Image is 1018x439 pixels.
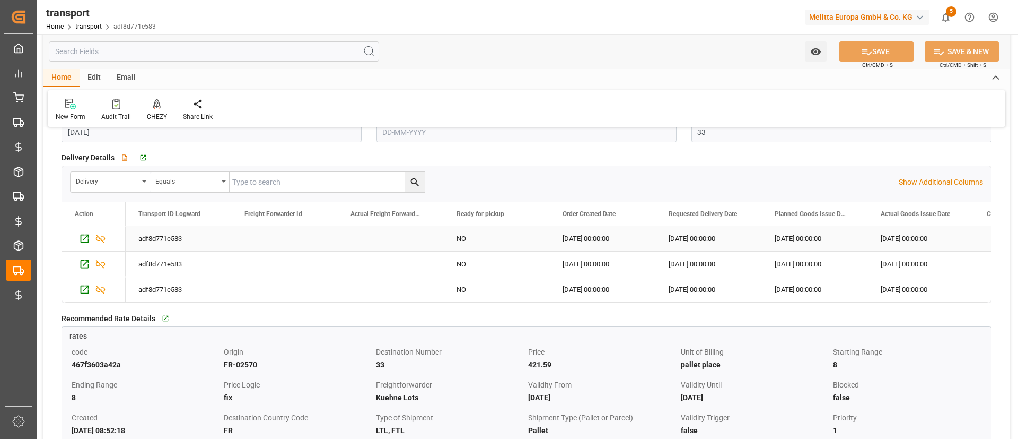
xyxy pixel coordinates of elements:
[101,112,131,122] div: Audit Trail
[72,378,220,391] div: Ending Range
[62,277,126,303] div: Press SPACE to select this row.
[80,69,109,87] div: Edit
[126,277,232,302] div: adf8d771e583
[839,41,914,62] button: SAVE
[805,7,934,27] button: Melitta Europa GmbH & Co. KG
[72,411,220,424] div: Created
[350,210,422,218] span: Actual Freight Forwarder Id
[224,424,372,437] div: FR
[71,172,150,192] button: open menu
[528,391,677,404] div: [DATE]
[76,174,138,186] div: Delivery
[958,5,981,29] button: Help Center
[528,358,677,371] div: 421.59
[833,378,981,391] div: Blocked
[376,391,524,404] div: Kuehne Lots
[550,277,656,302] div: [DATE] 00:00:00
[376,378,524,391] div: Freightforwarder
[224,378,372,391] div: Price Logic
[881,210,950,218] span: Actual Goods Issue Date
[224,411,372,424] div: Destination Country Code
[62,252,126,277] div: Press SPACE to select this row.
[46,5,156,21] div: transport
[762,252,868,277] div: [DATE] 00:00:00
[72,424,220,437] div: [DATE] 08:52:18
[224,358,372,371] div: FR-02570
[868,277,974,302] div: [DATE] 00:00:00
[376,358,524,371] div: 33
[62,226,126,252] div: Press SPACE to select this row.
[62,327,991,342] a: rates
[899,177,983,188] p: Show Additional Columns
[681,391,829,404] div: [DATE]
[833,346,981,358] div: Starting Range
[444,226,550,251] div: NO
[656,252,762,277] div: [DATE] 00:00:00
[681,424,829,437] div: false
[62,122,362,142] input: DD-MM-YYYY
[72,358,220,371] div: 467f3603a42a
[444,277,550,302] div: NO
[457,210,504,218] span: Ready for pickup
[681,346,829,358] div: Unit of Billing
[868,226,974,251] div: [DATE] 00:00:00
[150,172,230,192] button: open menu
[444,252,550,277] div: NO
[805,10,929,25] div: Melitta Europa GmbH & Co. KG
[230,172,425,192] input: Type to search
[224,346,372,358] div: Origin
[669,210,737,218] span: Requested Delivery Date
[550,252,656,277] div: [DATE] 00:00:00
[376,411,524,424] div: Type of Shipment
[62,152,115,163] span: Delivery Details
[528,411,677,424] div: Shipment Type (Pallet or Parcel)
[376,122,677,142] input: DD-MM-YYYY
[681,358,829,371] div: pallet place
[563,210,616,218] span: Order Created Date
[681,411,829,424] div: Validity Trigger
[946,6,956,17] span: 5
[224,391,372,404] div: fix
[376,346,524,358] div: Destination Number
[376,424,524,437] div: LTL, FTL
[681,378,829,391] div: Validity Until
[405,172,425,192] button: search button
[528,378,677,391] div: Validity From
[868,252,974,277] div: [DATE] 00:00:00
[109,69,144,87] div: Email
[805,41,827,62] button: open menu
[940,61,986,69] span: Ctrl/CMD + Shift + S
[126,252,232,277] div: adf8d771e583
[147,112,167,122] div: CHEZY
[833,411,981,424] div: Priority
[244,210,302,218] span: Freight Forwarder Id
[833,358,981,371] div: 8
[934,5,958,29] button: show 5 new notifications
[656,277,762,302] div: [DATE] 00:00:00
[75,23,102,30] a: transport
[550,226,656,251] div: [DATE] 00:00:00
[72,346,220,358] div: code
[862,61,893,69] span: Ctrl/CMD + S
[528,346,677,358] div: Price
[762,277,868,302] div: [DATE] 00:00:00
[762,226,868,251] div: [DATE] 00:00:00
[126,226,232,251] div: adf8d771e583
[56,112,85,122] div: New Form
[528,424,677,437] div: Pallet
[72,391,220,404] div: 8
[69,332,87,340] span: rates
[43,69,80,87] div: Home
[155,174,218,186] div: Equals
[833,391,981,404] div: false
[775,210,846,218] span: Planned Goods Issue Date
[183,112,213,122] div: Share Link
[833,424,981,437] div: 1
[62,313,155,324] span: Recommended Rate Details
[656,226,762,251] div: [DATE] 00:00:00
[138,210,200,218] span: Transport ID Logward
[49,41,379,62] input: Search Fields
[75,210,93,218] div: Action
[46,23,64,30] a: Home
[925,41,999,62] button: SAVE & NEW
